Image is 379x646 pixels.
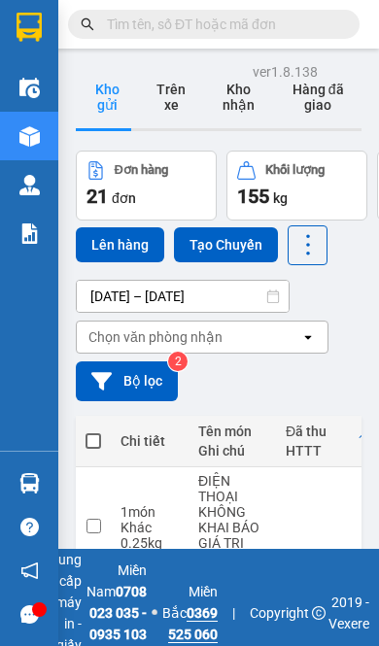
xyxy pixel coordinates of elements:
[237,185,269,208] span: 155
[312,606,326,620] span: copyright
[286,424,358,439] div: Đã thu
[121,433,179,449] div: Chi tiết
[274,66,362,128] button: Hàng đã giao
[19,223,40,244] img: solution-icon
[107,14,336,35] input: Tìm tên, số ĐT hoặc mã đơn
[20,605,39,624] span: message
[19,175,40,195] img: warehouse-icon
[140,66,203,128] button: Trên xe
[112,190,136,206] span: đơn
[286,443,358,459] div: HTTT
[174,227,278,262] button: Tạo Chuyến
[19,126,40,147] img: warehouse-icon
[198,443,266,459] div: Ghi chú
[121,504,179,520] div: 1 món
[115,163,168,177] div: Đơn hàng
[203,66,275,128] button: Kho nhận
[77,281,289,312] input: Select a date range.
[19,78,40,98] img: warehouse-icon
[121,520,179,535] div: Khác
[265,163,325,177] div: Khối lượng
[232,602,235,624] span: |
[273,190,288,206] span: kg
[20,561,39,580] span: notification
[19,473,40,493] img: warehouse-icon
[86,185,108,208] span: 21
[162,581,218,645] span: Miền Bắc
[226,151,367,221] button: Khối lượng155kg
[81,17,94,31] span: search
[88,327,223,347] div: Chọn văn phòng nhận
[76,361,178,401] button: Bộ lọc
[198,473,266,551] div: ĐIỆN THOẠI KHÔNG KHAI BÁO GIÁ TRỊ
[20,518,39,536] span: question-circle
[17,13,42,42] img: logo-vxr
[76,151,217,221] button: Đơn hàng21đơn
[152,609,157,617] span: ⚪️
[198,424,266,439] div: Tên món
[300,329,316,345] svg: open
[76,66,140,128] button: Kho gửi
[76,227,164,262] button: Lên hàng
[121,535,179,551] div: 0.25 kg
[168,352,188,371] sup: 2
[253,61,318,83] div: ver 1.8.138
